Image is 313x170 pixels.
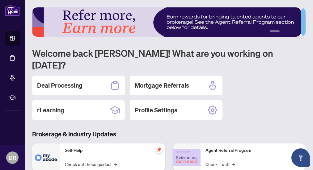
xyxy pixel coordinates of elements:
h2: Mortgage Referrals [135,81,189,90]
span: pushpin [155,146,163,153]
span: → [232,161,235,168]
h1: Welcome back [PERSON_NAME]! What are you working on [DATE]? [32,47,306,71]
a: Check out these guides!→ [65,161,117,168]
button: 1 [270,31,280,33]
button: 2 [282,31,285,33]
span: DR [9,153,16,162]
button: 4 [292,31,294,33]
button: Open asap [291,148,310,167]
a: Check it out!→ [205,161,235,168]
img: Agent Referral Program [173,149,201,166]
img: Slide 0 [32,7,301,37]
h3: Brokerage & Industry Updates [32,130,306,139]
p: Agent Referral Program [205,147,301,154]
p: Self-Help [65,147,160,154]
img: logo [5,5,20,16]
h2: Profile Settings [135,106,177,114]
button: 3 [287,31,290,33]
h2: rLearning [37,106,64,114]
button: 5 [297,31,299,33]
h2: Deal Processing [37,81,82,90]
span: → [114,161,117,168]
